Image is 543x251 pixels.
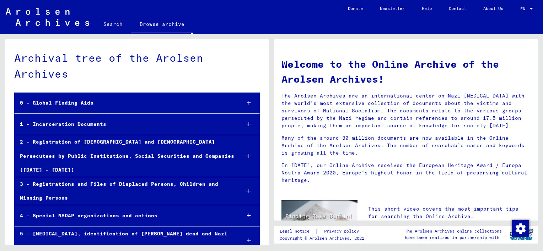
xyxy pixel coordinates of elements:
[520,6,528,11] span: EN
[14,50,260,82] div: Archival tree of the Arolsen Archives
[281,162,531,184] p: In [DATE], our Online Archive received the European Heritage Award / Europa Nostra Award 2020, Eu...
[15,209,235,223] div: 4 - Special NSDAP organizations and actions
[15,135,235,177] div: 2 - Registration of [DEMOGRAPHIC_DATA] and [DEMOGRAPHIC_DATA] Persecutees by Public Institutions,...
[131,16,193,34] a: Browse archive
[405,228,502,234] p: The Arolsen Archives online collections
[95,16,131,33] a: Search
[405,234,502,241] p: have been realized in partnership with
[15,96,235,110] div: 0 - Global Finding Aids
[281,134,531,157] p: Many of the around 30 million documents are now available in the Online Archive of the Arolsen Ar...
[512,220,529,237] div: Change consent
[280,235,367,241] p: Copyright © Arolsen Archives, 2021
[6,8,89,26] img: Arolsen_neg.svg
[280,228,367,235] div: |
[15,177,235,205] div: 3 - Registrations and Files of Displaced Persons, Children and Missing Persons
[15,117,235,131] div: 1 - Incarceration Documents
[280,228,315,235] a: Legal notice
[368,205,531,220] p: This short video covers the most important tips for searching the Online Archive.
[281,57,531,87] h1: Welcome to the Online Archive of the Arolsen Archives!
[512,220,529,237] img: Change consent
[508,225,535,243] img: yv_logo.png
[318,228,367,235] a: Privacy policy
[281,200,357,241] img: video.jpg
[281,92,531,129] p: The Arolsen Archives are an international center on Nazi [MEDICAL_DATA] with the world’s most ext...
